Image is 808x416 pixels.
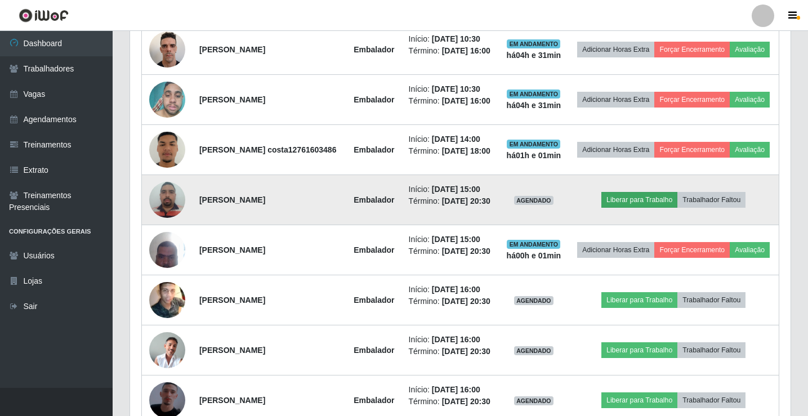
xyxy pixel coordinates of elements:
img: CoreUI Logo [19,8,69,23]
img: 1748551724527.jpeg [149,76,185,124]
span: EM ANDAMENTO [507,90,560,99]
img: 1722619557508.jpeg [149,226,185,274]
li: Término: [409,346,493,357]
button: Avaliação [730,142,770,158]
span: EM ANDAMENTO [507,39,560,48]
strong: Embalador [354,396,394,405]
time: [DATE] 16:00 [432,285,480,294]
button: Avaliação [730,92,770,108]
time: [DATE] 20:30 [442,196,490,205]
span: EM ANDAMENTO [507,240,560,249]
strong: Embalador [354,145,394,154]
button: Adicionar Horas Extra [577,42,654,57]
button: Trabalhador Faltou [677,292,745,308]
strong: [PERSON_NAME] [199,95,265,104]
li: Início: [409,83,493,95]
img: 1698100436346.jpeg [149,332,185,368]
time: [DATE] 14:00 [432,135,480,144]
strong: há 00 h e 01 min [507,251,561,260]
li: Início: [409,284,493,296]
strong: Embalador [354,195,394,204]
button: Adicionar Horas Extra [577,142,654,158]
button: Liberar para Trabalho [601,292,677,308]
strong: Embalador [354,95,394,104]
span: AGENDADO [514,296,553,305]
button: Trabalhador Faltou [677,192,745,208]
time: [DATE] 10:30 [432,34,480,43]
li: Término: [409,195,493,207]
strong: Embalador [354,346,394,355]
button: Avaliação [730,42,770,57]
li: Início: [409,184,493,195]
button: Trabalhador Faltou [677,342,745,358]
time: [DATE] 16:00 [432,385,480,394]
li: Início: [409,33,493,45]
li: Início: [409,133,493,145]
li: Início: [409,334,493,346]
li: Término: [409,45,493,57]
strong: há 04 h e 31 min [507,101,561,110]
strong: [PERSON_NAME] [199,45,265,54]
time: [DATE] 20:30 [442,247,490,256]
strong: [PERSON_NAME] [199,245,265,254]
time: [DATE] 20:30 [442,397,490,406]
time: [DATE] 10:30 [432,84,480,93]
button: Liberar para Trabalho [601,392,677,408]
strong: [PERSON_NAME] [199,396,265,405]
button: Avaliação [730,242,770,258]
time: [DATE] 20:30 [442,297,490,306]
span: EM ANDAMENTO [507,140,560,149]
strong: há 04 h e 31 min [507,51,561,60]
button: Trabalhador Faltou [677,392,745,408]
strong: [PERSON_NAME] [199,346,265,355]
li: Término: [409,396,493,408]
li: Término: [409,95,493,107]
span: AGENDADO [514,346,553,355]
strong: [PERSON_NAME] costa12761603486 [199,145,337,154]
button: Forçar Encerramento [654,92,730,108]
img: 1754059666025.jpeg [149,25,185,73]
time: [DATE] 16:00 [442,96,490,105]
time: [DATE] 16:00 [432,335,480,344]
li: Término: [409,245,493,257]
button: Liberar para Trabalho [601,342,677,358]
time: [DATE] 18:00 [442,146,490,155]
span: AGENDADO [514,396,553,405]
li: Término: [409,296,493,307]
strong: Embalador [354,45,394,54]
img: 1755565361470.jpeg [149,118,185,182]
strong: Embalador [354,296,394,305]
strong: [PERSON_NAME] [199,296,265,305]
img: 1716941011713.jpeg [149,278,185,323]
time: [DATE] 15:00 [432,185,480,194]
button: Adicionar Horas Extra [577,242,654,258]
button: Forçar Encerramento [654,42,730,57]
time: [DATE] 20:30 [442,347,490,356]
button: Adicionar Horas Extra [577,92,654,108]
time: [DATE] 16:00 [442,46,490,55]
strong: Embalador [354,245,394,254]
button: Forçar Encerramento [654,242,730,258]
button: Liberar para Trabalho [601,192,677,208]
strong: há 01 h e 01 min [507,151,561,160]
time: [DATE] 15:00 [432,235,480,244]
strong: [PERSON_NAME] [199,195,265,204]
span: AGENDADO [514,196,553,205]
li: Término: [409,145,493,157]
button: Forçar Encerramento [654,142,730,158]
li: Início: [409,384,493,396]
li: Início: [409,234,493,245]
img: 1686264689334.jpeg [149,176,185,223]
